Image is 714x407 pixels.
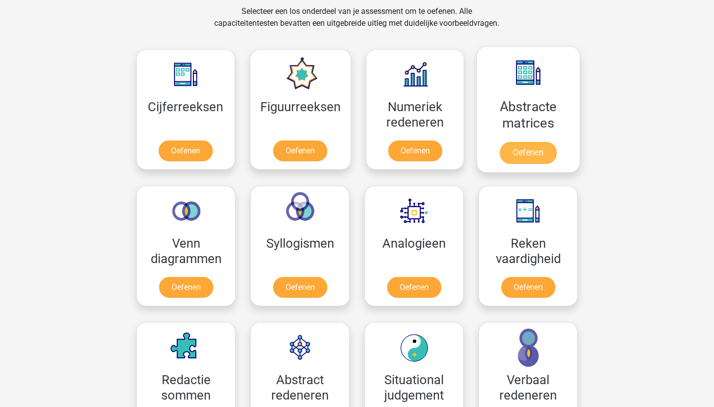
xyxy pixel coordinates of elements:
[159,140,213,161] a: Oefenen
[387,277,441,298] a: Oefenen
[273,277,327,298] a: Oefenen
[501,277,555,298] a: Oefenen
[388,140,442,161] a: Oefenen
[159,277,213,298] a: Oefenen
[205,5,509,41] div: Selecteer een los onderdeel van je assessment om te oefenen. Alle capaciteitentesten bevatten een...
[500,142,556,164] a: Oefenen
[273,140,327,161] a: Oefenen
